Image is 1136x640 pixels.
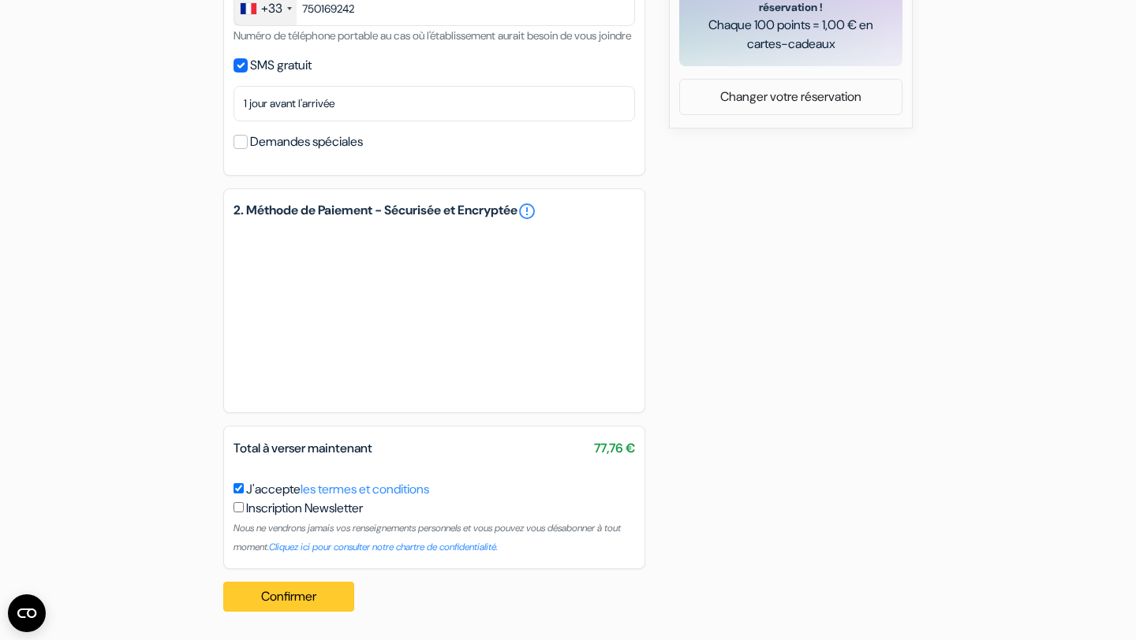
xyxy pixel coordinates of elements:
[301,481,429,497] a: les termes et conditions
[680,82,902,112] a: Changer votre réservation
[594,439,635,458] span: 77,76 €
[269,541,498,553] a: Cliquez ici pour consulter notre chartre de confidentialité.
[234,440,372,456] span: Total à verser maintenant
[698,16,884,54] span: Chaque 100 points = 1,00 € en cartes-cadeaux
[8,594,46,632] button: Ouvrir le widget CMP
[518,202,536,221] a: error_outline
[234,28,631,43] small: Numéro de téléphone portable au cas où l'établissement aurait besoin de vous joindre
[246,480,429,499] label: J'accepte
[234,522,621,553] small: Nous ne vendrons jamais vos renseignements personnels et vous pouvez vous désabonner à tout moment.
[223,582,354,612] button: Confirmer
[246,499,363,518] label: Inscription Newsletter
[250,131,363,153] label: Demandes spéciales
[234,202,635,221] h5: 2. Méthode de Paiement - Sécurisée et Encryptée
[250,54,312,76] label: SMS gratuit
[230,224,638,403] iframe: Cadre de saisie sécurisé pour le paiement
